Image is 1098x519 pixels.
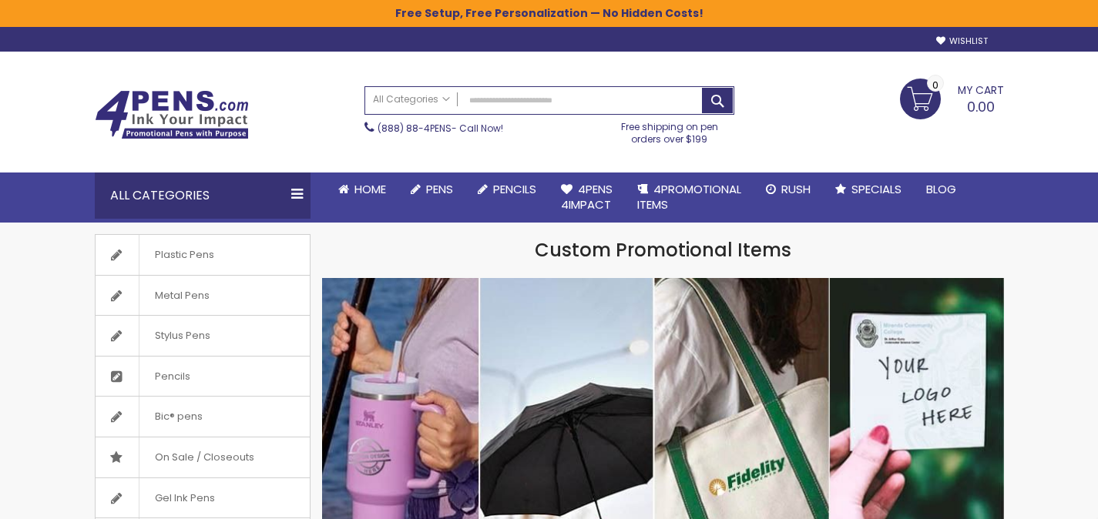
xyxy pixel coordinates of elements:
a: Pens [398,172,465,206]
span: Pencils [493,181,536,197]
a: Metal Pens [96,276,310,316]
a: All Categories [365,87,458,112]
span: Stylus Pens [139,316,226,356]
h1: Custom Promotional Items [322,238,1004,263]
span: Metal Pens [139,276,225,316]
a: 4Pens4impact [549,172,625,223]
div: All Categories [95,172,311,219]
span: On Sale / Closeouts [139,437,270,477]
span: Pencils [139,357,206,397]
div: Free shipping on pen orders over $199 [605,115,734,146]
span: 4PROMOTIONAL ITEMS [637,181,741,213]
a: Rush [754,172,823,206]
span: Rush [781,181,811,197]
a: Stylus Pens [96,316,310,356]
a: On Sale / Closeouts [96,437,310,477]
span: Bic® pens [139,397,218,437]
span: Plastic Pens [139,235,230,275]
a: Bic® pens [96,397,310,437]
a: Specials [823,172,914,206]
a: 4PROMOTIONALITEMS [625,172,754,223]
a: 0.00 0 [900,79,1004,117]
span: 0.00 [967,97,995,116]
a: Home [326,172,398,206]
img: 4Pens Custom Pens and Promotional Products [95,90,249,139]
a: Plastic Pens [96,235,310,275]
a: Pencils [96,357,310,397]
span: All Categories [373,93,450,105]
span: 0 [932,78,939,92]
span: Specials [851,181,902,197]
span: 4Pens 4impact [561,181,613,213]
span: Home [354,181,386,197]
a: Gel Ink Pens [96,478,310,518]
span: Gel Ink Pens [139,478,230,518]
a: Blog [914,172,969,206]
span: - Call Now! [378,122,503,135]
a: (888) 88-4PENS [378,122,452,135]
span: Blog [926,181,956,197]
a: Pencils [465,172,549,206]
a: Wishlist [936,35,988,47]
span: Pens [426,181,453,197]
